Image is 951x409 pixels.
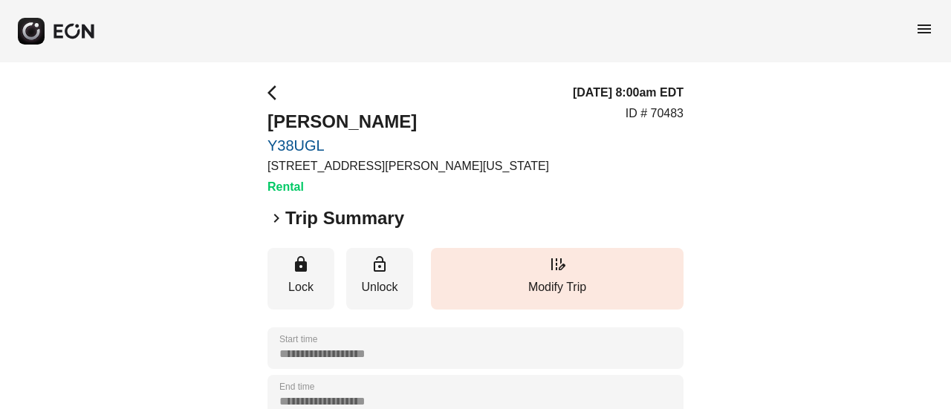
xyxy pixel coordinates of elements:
[915,20,933,38] span: menu
[438,278,676,296] p: Modify Trip
[431,248,684,310] button: Modify Trip
[346,248,413,310] button: Unlock
[371,255,389,273] span: lock_open
[275,278,327,296] p: Lock
[267,178,549,196] h3: Rental
[354,278,406,296] p: Unlock
[267,137,549,154] a: Y38UGL
[573,84,684,102] h3: [DATE] 8:00am EDT
[548,255,566,273] span: edit_road
[267,157,549,175] p: [STREET_ADDRESS][PERSON_NAME][US_STATE]
[267,110,549,134] h2: [PERSON_NAME]
[267,209,285,227] span: keyboard_arrow_right
[626,105,684,122] p: ID # 70483
[292,255,310,273] span: lock
[267,84,285,102] span: arrow_back_ios
[285,206,404,230] h2: Trip Summary
[267,248,334,310] button: Lock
